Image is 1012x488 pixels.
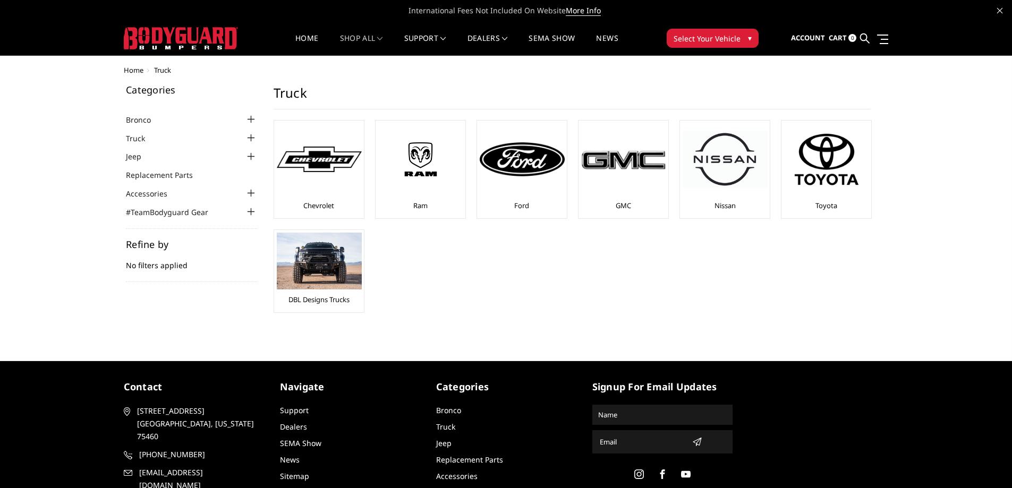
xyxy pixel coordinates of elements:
a: Nissan [715,201,736,210]
a: News [596,35,618,55]
a: Truck [436,422,455,432]
a: Bronco [436,405,461,415]
a: Truck [126,133,158,144]
a: Dealers [467,35,508,55]
h1: Truck [274,85,871,109]
span: Cart [829,33,847,42]
input: Email [596,433,688,450]
span: 0 [848,34,856,42]
a: Ram [413,201,428,210]
a: shop all [340,35,383,55]
h5: signup for email updates [592,380,733,394]
a: DBL Designs Trucks [288,295,350,304]
a: Jeep [126,151,155,162]
a: Ford [514,201,529,210]
a: News [280,455,300,465]
a: GMC [616,201,631,210]
a: Bronco [126,114,164,125]
input: Name [594,406,731,423]
span: Select Your Vehicle [674,33,741,44]
span: Truck [154,65,171,75]
a: Jeep [436,438,452,448]
a: SEMA Show [280,438,321,448]
a: Accessories [436,471,478,481]
a: Toyota [815,201,837,210]
div: No filters applied [126,239,258,282]
a: Home [124,65,143,75]
img: BODYGUARD BUMPERS [124,27,238,49]
a: Dealers [280,422,307,432]
a: Support [280,405,309,415]
span: [STREET_ADDRESS] [GEOGRAPHIC_DATA], [US_STATE] 75460 [137,405,260,443]
a: Support [404,35,446,55]
h5: contact [124,380,264,394]
h5: Categories [126,85,258,95]
a: Sitemap [280,471,309,481]
a: More Info [566,5,601,16]
a: [PHONE_NUMBER] [124,448,264,461]
a: Chevrolet [303,201,334,210]
h5: Refine by [126,239,258,249]
span: ▾ [748,32,752,44]
a: Cart 0 [829,24,856,53]
a: SEMA Show [529,35,575,55]
a: Replacement Parts [436,455,503,465]
a: Accessories [126,188,181,199]
a: #TeamBodyguard Gear [126,207,222,218]
a: Replacement Parts [126,169,206,181]
span: [PHONE_NUMBER] [139,448,262,461]
h5: Navigate [280,380,420,394]
a: Account [791,24,825,53]
a: Home [295,35,318,55]
h5: Categories [436,380,576,394]
span: Account [791,33,825,42]
button: Select Your Vehicle [667,29,759,48]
